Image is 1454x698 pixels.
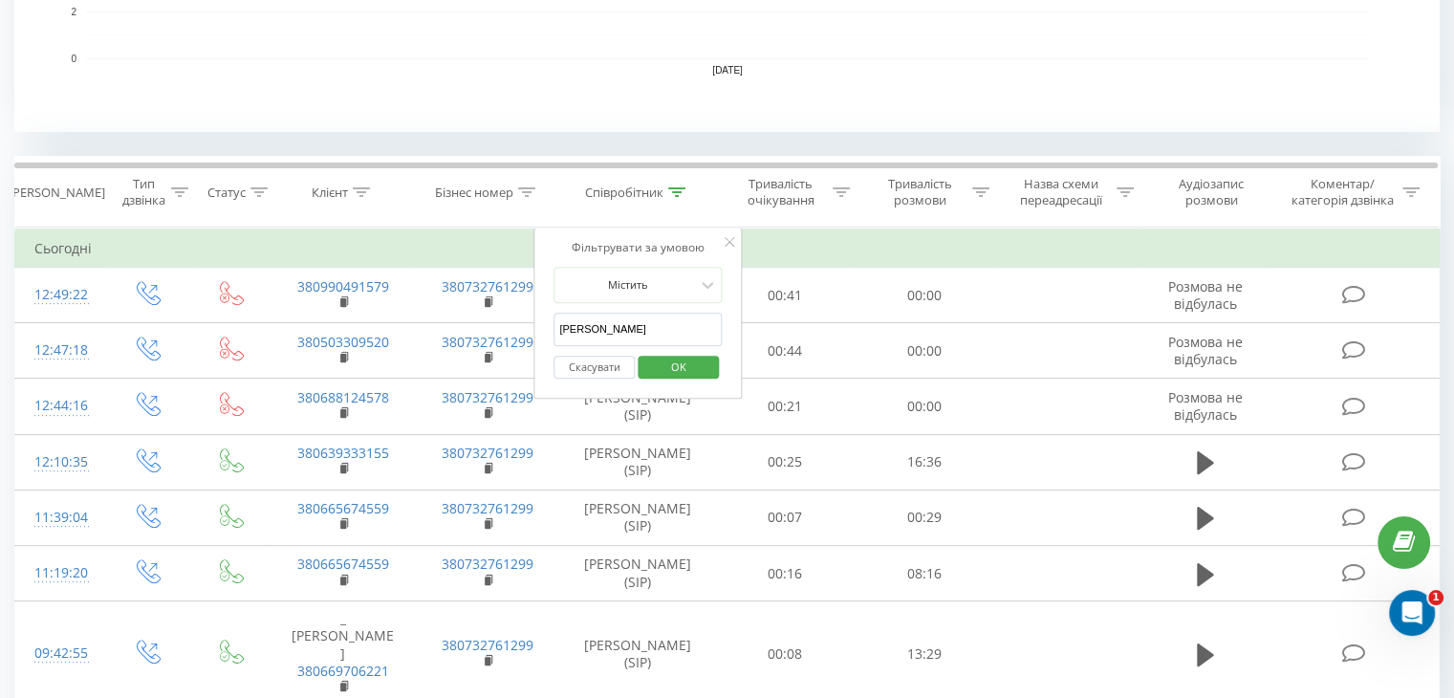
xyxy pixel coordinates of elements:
[716,323,855,379] td: 00:44
[34,555,85,592] div: 11:19:20
[872,176,967,208] div: Тривалість розмови
[442,636,533,654] a: 380732761299
[71,7,76,17] text: 2
[312,185,348,201] div: Клієнт
[1168,388,1243,424] span: Розмова не відбулась
[638,356,719,380] button: OK
[855,546,993,601] td: 08:16
[1428,590,1443,605] span: 1
[560,434,716,490] td: [PERSON_NAME] (SIP)
[297,277,389,295] a: 380990491579
[442,499,533,517] a: 380732761299
[553,356,635,380] button: Скасувати
[297,662,389,680] a: 380669706221
[716,490,855,545] td: 00:07
[855,323,993,379] td: 00:00
[34,276,85,314] div: 12:49:22
[733,176,829,208] div: Тривалість очікування
[297,444,389,462] a: 380639333155
[207,185,246,201] div: Статус
[716,379,855,434] td: 00:21
[855,490,993,545] td: 00:29
[15,229,1440,268] td: Сьогодні
[1011,176,1112,208] div: Назва схеми переадресації
[71,54,76,64] text: 0
[442,333,533,351] a: 380732761299
[585,185,663,201] div: Співробітник
[560,546,716,601] td: [PERSON_NAME] (SIP)
[34,332,85,369] div: 12:47:18
[560,379,716,434] td: [PERSON_NAME] (SIP)
[855,434,993,490] td: 16:36
[716,434,855,490] td: 00:25
[435,185,513,201] div: Бізнес номер
[442,444,533,462] a: 380732761299
[553,313,722,346] input: Введіть значення
[442,555,533,573] a: 380732761299
[297,555,389,573] a: 380665674559
[560,490,716,545] td: [PERSON_NAME] (SIP)
[34,444,85,481] div: 12:10:35
[1286,176,1398,208] div: Коментар/категорія дзвінка
[716,268,855,323] td: 00:41
[442,388,533,406] a: 380732761299
[9,185,105,201] div: [PERSON_NAME]
[716,546,855,601] td: 00:16
[120,176,165,208] div: Тип дзвінка
[855,379,993,434] td: 00:00
[855,268,993,323] td: 00:00
[1168,333,1243,368] span: Розмова не відбулась
[553,238,722,257] div: Фільтрувати за умовою
[34,635,85,672] div: 09:42:55
[1168,277,1243,313] span: Розмова не відбулась
[1156,176,1268,208] div: Аудіозапис розмови
[297,499,389,517] a: 380665674559
[442,277,533,295] a: 380732761299
[297,333,389,351] a: 380503309520
[712,65,743,76] text: [DATE]
[34,499,85,536] div: 11:39:04
[1389,590,1435,636] iframe: Intercom live chat
[297,388,389,406] a: 380688124578
[34,387,85,425] div: 12:44:16
[652,352,705,382] span: OK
